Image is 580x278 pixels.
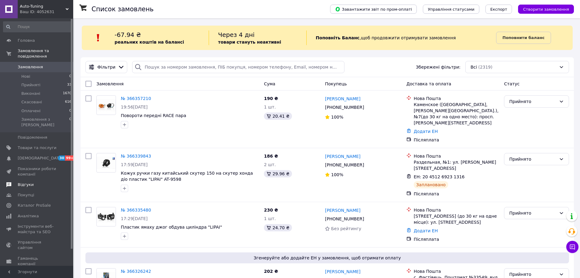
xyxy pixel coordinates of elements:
button: Завантажити звіт по пром-оплаті [330,5,417,14]
span: Виконані [21,91,40,96]
div: [PHONE_NUMBER] [324,161,365,169]
span: Товари та послуги [18,145,56,151]
span: 1 шт. [264,105,276,109]
div: Прийнято [509,98,557,105]
span: Повідомлення [18,135,47,140]
div: Нова Пошта [414,207,499,213]
a: [PERSON_NAME] [325,269,360,275]
div: [PHONE_NUMBER] [324,215,365,223]
span: Auto-Tuning [20,4,66,9]
span: 17:29[DATE] [121,216,148,221]
div: Нова Пошта [414,268,499,274]
span: 17:59[DATE] [121,162,148,167]
span: Покупці [18,192,34,198]
div: Ваш ID: 4052631 [20,9,73,15]
div: Нова Пошта [414,95,499,102]
div: Прийнято [509,210,557,216]
div: Каменское ([GEOGRAPHIC_DATA], [PERSON_NAME][GEOGRAPHIC_DATA].), №7(до 30 кг на одно место): просп... [414,102,499,126]
span: Доставка та оплата [406,81,451,86]
span: Інструменти веб-майстра та SEO [18,224,56,235]
div: Заплановано [414,181,448,188]
span: Замовлення та повідомлення [18,48,73,59]
span: Прийняті [21,82,40,88]
a: [PERSON_NAME] [325,153,360,159]
button: Чат з покупцем [566,241,578,253]
div: Післяплата [414,137,499,143]
button: Експорт [485,5,512,14]
span: Збережені фільтри: [416,64,460,70]
div: Післяплата [414,236,499,242]
span: 0 [69,108,71,114]
a: Поповнити баланс [496,32,551,44]
span: 99+ [65,155,75,161]
a: Повороти передні RACE пара [121,113,186,118]
div: [PHONE_NUMBER] [324,103,365,112]
span: (2319) [478,65,492,69]
a: [PERSON_NAME] [325,207,360,213]
span: Каталог ProSale [18,203,51,208]
b: Поповніть Баланс [316,35,360,40]
input: Пошук за номером замовлення, ПІБ покупця, номером телефону, Email, номером накладної [132,61,344,73]
a: Кожух ручки газу китайський скутер 150 на скутер хонда діо пластик "LIPAI" AT-9598 [121,171,253,182]
span: 1670 [63,91,71,96]
div: Прийнято [509,271,557,278]
span: Аналітика [18,213,39,219]
span: 0 [69,117,71,128]
span: Замовлення [18,64,43,70]
img: :exclamation: [94,33,103,42]
a: Пластик ямаху джог обдува циліндра "LIPAI" [121,225,222,230]
span: Cума [264,81,275,86]
a: Фото товару [96,95,116,115]
span: Експорт [490,7,507,12]
span: Згенеруйте або додайте ЕН у замовлення, щоб отримати оплату [88,255,567,261]
span: 190 ₴ [264,96,278,101]
span: 100% [331,115,343,119]
div: 24.70 ₴ [264,224,292,231]
button: Створити замовлення [518,5,574,14]
span: 616 [65,99,71,105]
a: Створити замовлення [512,6,574,11]
div: Раздельная, №1: ул. [PERSON_NAME][STREET_ADDRESS] [414,159,499,171]
h1: Список замовлень [92,5,153,13]
b: реальних коштів на балансі [115,40,184,45]
span: Нові [21,74,30,79]
span: Всі [470,64,477,70]
img: Фото товару [97,211,116,223]
div: 29.96 ₴ [264,170,292,177]
button: Управління статусами [423,5,479,14]
div: 20.41 ₴ [264,112,292,120]
span: 33 [67,82,71,88]
a: № 366326242 [121,269,151,274]
span: Замовлення з [PERSON_NAME] [21,117,69,128]
span: Скасовані [21,99,42,105]
span: Гаманець компанії [18,256,56,267]
span: Завантажити звіт по пром-оплаті [335,6,412,12]
span: 186 ₴ [264,154,278,159]
span: 230 ₴ [264,208,278,212]
span: Відгуки [18,182,34,187]
b: Поповнити баланс [503,35,545,40]
div: Післяплата [414,191,499,197]
span: 19:56[DATE] [121,105,148,109]
a: [PERSON_NAME] [325,96,360,102]
a: Додати ЕН [414,129,438,134]
img: Фото товару [97,99,116,112]
div: , щоб продовжити отримувати замовлення [306,30,496,45]
div: [STREET_ADDRESS] (до 30 кг на одне місце): ул. [STREET_ADDRESS] [414,213,499,225]
span: -67.94 ₴ [115,31,141,38]
span: 2 шт. [264,162,276,167]
span: Головна [18,38,35,43]
span: [DEMOGRAPHIC_DATA] [18,155,63,161]
span: Показники роботи компанії [18,166,56,177]
span: 1 шт. [264,216,276,221]
input: Пошук [3,21,72,32]
span: Фільтри [97,64,115,70]
span: 202 ₴ [264,269,278,274]
a: Фото товару [96,153,116,173]
a: № 366335480 [121,208,151,212]
b: товари стануть неактивні [218,40,281,45]
span: 30 [58,155,65,161]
